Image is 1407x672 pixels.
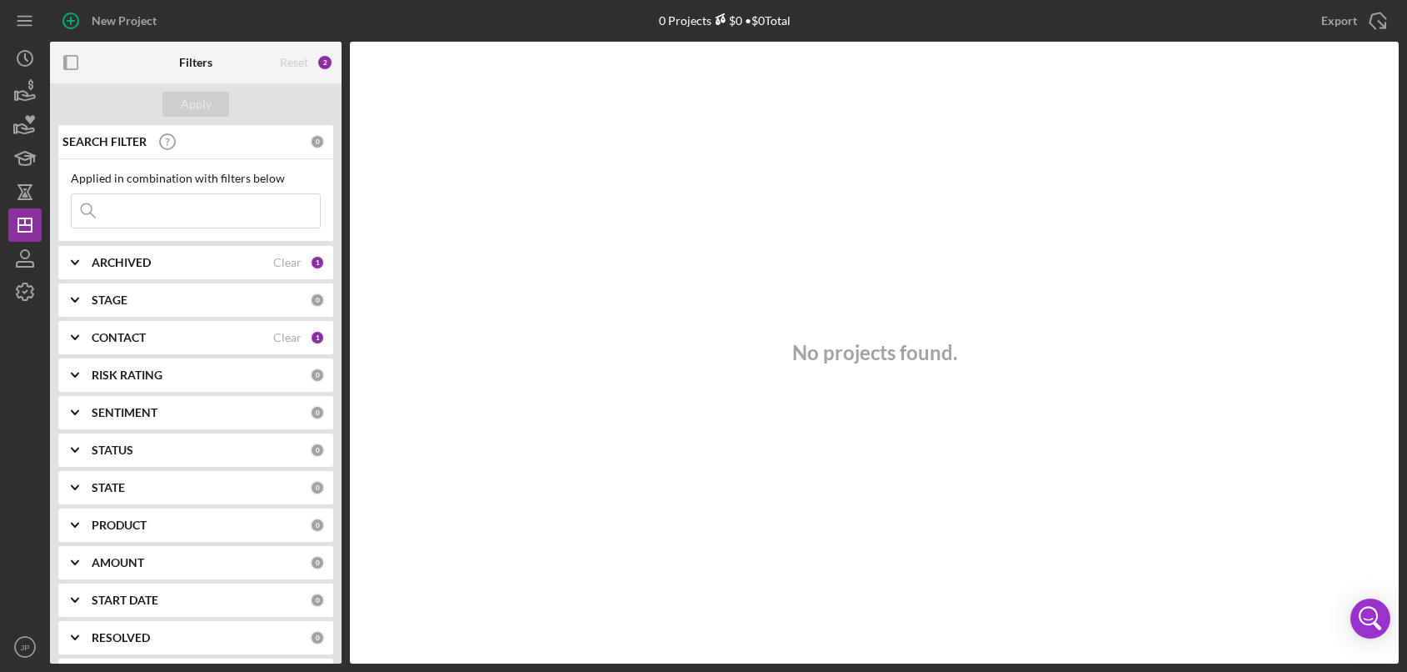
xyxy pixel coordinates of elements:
[179,56,212,69] b: Filters
[92,331,146,344] b: CONTACT
[659,13,791,28] div: 0 Projects • $0 Total
[310,134,325,149] div: 0
[92,631,150,644] b: RESOLVED
[181,92,212,117] div: Apply
[310,443,325,458] div: 0
[310,480,325,495] div: 0
[310,630,325,645] div: 0
[280,56,308,69] div: Reset
[92,293,127,307] b: STAGE
[317,54,333,71] div: 2
[310,518,325,533] div: 0
[1350,599,1390,639] div: Open Intercom Messenger
[50,4,173,38] button: New Project
[1305,4,1399,38] button: Export
[310,368,325,383] div: 0
[92,256,151,269] b: ARCHIVED
[310,405,325,420] div: 0
[273,331,302,344] div: Clear
[711,13,742,28] div: $0
[20,643,29,652] text: JP
[92,556,144,569] b: AMOUNT
[92,406,157,419] b: SENTIMENT
[162,92,229,117] button: Apply
[92,594,158,607] b: START DATE
[71,172,321,185] div: Applied in combination with filters below
[273,256,302,269] div: Clear
[310,593,325,608] div: 0
[8,630,42,664] button: JP
[310,330,325,345] div: 1
[1321,4,1357,38] div: Export
[62,135,147,148] b: SEARCH FILTER
[310,555,325,570] div: 0
[310,255,325,270] div: 1
[310,293,325,308] div: 0
[792,341,957,364] h3: No projects found.
[92,481,125,494] b: STATE
[92,519,147,532] b: PRODUCT
[92,369,162,382] b: RISK RATING
[92,444,133,457] b: STATUS
[92,4,157,38] div: New Project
